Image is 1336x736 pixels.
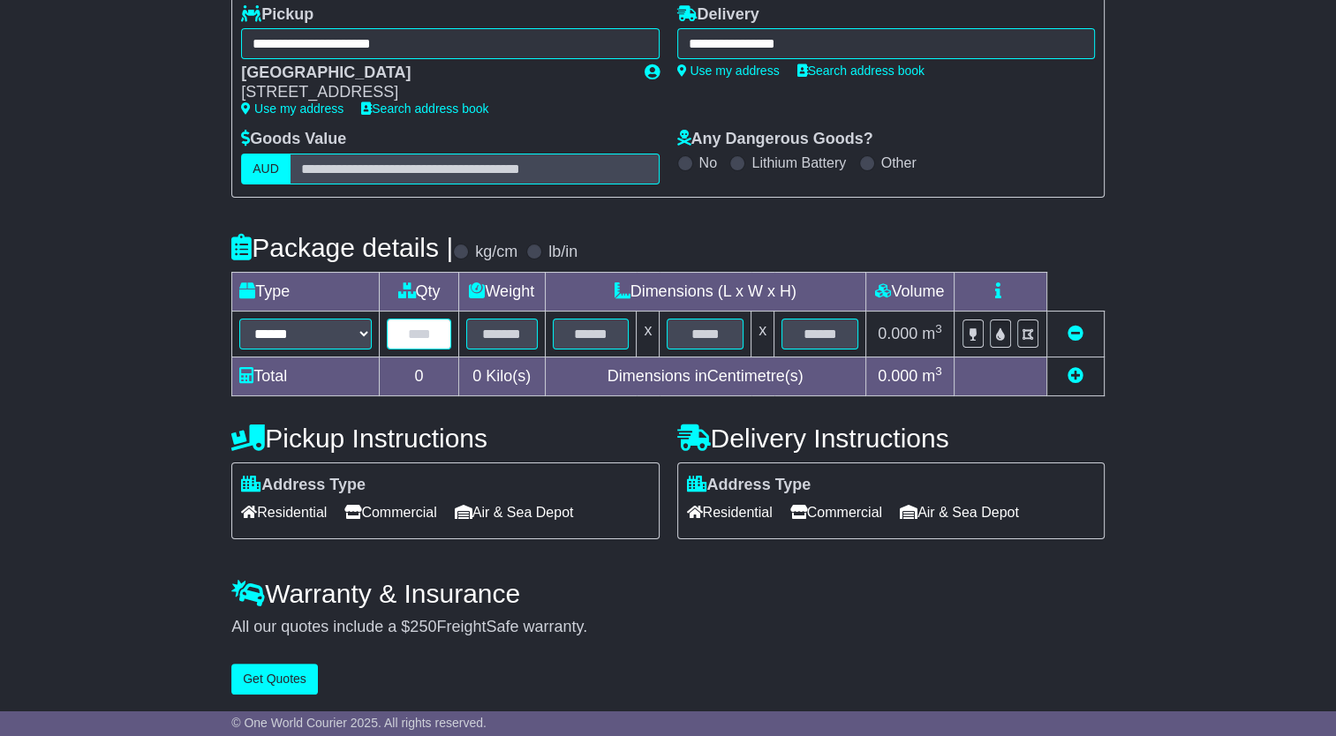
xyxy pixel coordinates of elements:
[232,357,380,395] td: Total
[677,424,1105,453] h4: Delivery Instructions
[1068,325,1083,342] a: Remove this item
[637,311,660,357] td: x
[687,499,773,526] span: Residential
[935,322,942,335] sup: 3
[699,154,717,171] label: No
[241,101,343,116] a: Use my address
[231,618,1105,637] div: All our quotes include a $ FreightSafe warranty.
[475,243,517,262] label: kg/cm
[922,325,942,342] span: m
[900,499,1019,526] span: Air & Sea Depot
[458,357,545,395] td: Kilo(s)
[380,357,459,395] td: 0
[472,367,481,385] span: 0
[751,154,846,171] label: Lithium Battery
[241,130,346,149] label: Goods Value
[458,272,545,311] td: Weight
[751,311,774,357] td: x
[241,64,626,83] div: [GEOGRAPHIC_DATA]
[231,424,659,453] h4: Pickup Instructions
[545,357,865,395] td: Dimensions in Centimetre(s)
[231,233,453,262] h4: Package details |
[231,716,487,730] span: © One World Courier 2025. All rights reserved.
[878,367,917,385] span: 0.000
[241,83,626,102] div: [STREET_ADDRESS]
[677,130,873,149] label: Any Dangerous Goods?
[1068,367,1083,385] a: Add new item
[677,5,759,25] label: Delivery
[455,499,574,526] span: Air & Sea Depot
[241,499,327,526] span: Residential
[878,325,917,342] span: 0.000
[797,64,925,78] a: Search address book
[241,5,313,25] label: Pickup
[231,664,318,695] button: Get Quotes
[677,64,780,78] a: Use my address
[790,499,882,526] span: Commercial
[881,154,917,171] label: Other
[410,618,436,635] span: 250
[545,272,865,311] td: Dimensions (L x W x H)
[241,154,291,184] label: AUD
[232,272,380,311] td: Type
[935,364,942,378] sup: 3
[231,579,1105,608] h4: Warranty & Insurance
[922,367,942,385] span: m
[344,499,436,526] span: Commercial
[380,272,459,311] td: Qty
[361,101,488,116] a: Search address book
[687,476,811,495] label: Address Type
[241,476,366,495] label: Address Type
[865,272,954,311] td: Volume
[548,243,577,262] label: lb/in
